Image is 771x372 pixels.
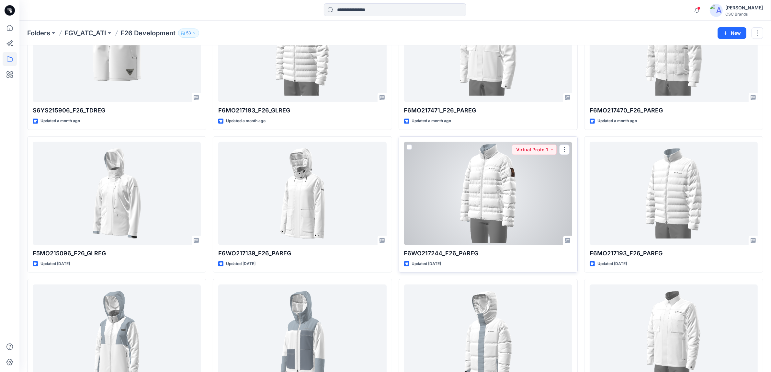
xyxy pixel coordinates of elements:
[404,106,572,115] p: F6MO217471_F26_PAREG
[590,249,758,258] p: F6MO217193_F26_PAREG
[710,4,723,17] img: avatar
[590,106,758,115] p: F6MO217470_F26_PAREG
[40,261,70,267] p: Updated [DATE]
[718,27,746,39] button: New
[178,29,199,38] button: 53
[597,261,627,267] p: Updated [DATE]
[725,4,763,12] div: [PERSON_NAME]
[412,261,441,267] p: Updated [DATE]
[27,29,50,38] a: Folders
[226,118,266,124] p: Updated a month ago
[33,142,201,245] a: F5MO215096_F26_GLREG
[218,106,386,115] p: F6MO217193_F26_GLREG
[33,106,201,115] p: S6YS215906_F26_TDREG
[218,142,386,245] a: F6WO217139_F26_PAREG
[33,249,201,258] p: F5MO215096_F26_GLREG
[40,118,80,124] p: Updated a month ago
[120,29,176,38] p: F26 Development
[218,249,386,258] p: F6WO217139_F26_PAREG
[404,249,572,258] p: F6WO217244_F26_PAREG
[404,142,572,245] a: F6WO217244_F26_PAREG
[725,12,763,17] div: CSC Brands
[64,29,106,38] a: FGV_ATC_ATI
[597,118,637,124] p: Updated a month ago
[186,29,191,37] p: 53
[590,142,758,245] a: F6MO217193_F26_PAREG
[412,118,451,124] p: Updated a month ago
[226,261,255,267] p: Updated [DATE]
